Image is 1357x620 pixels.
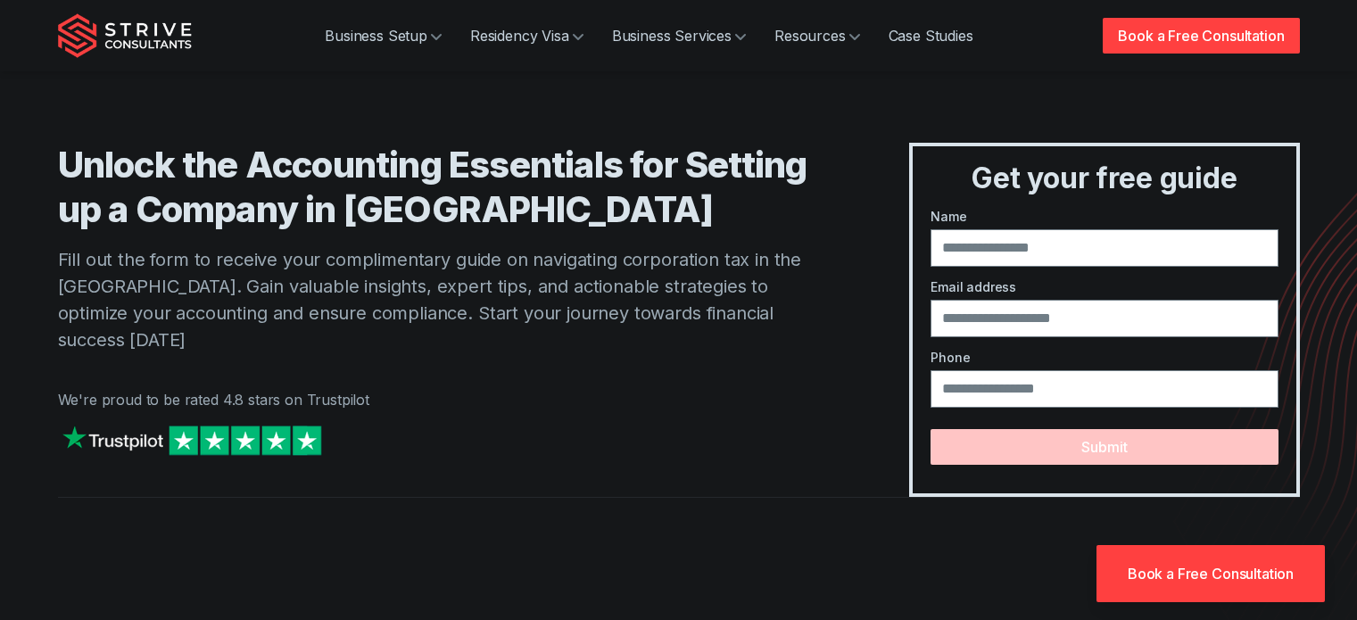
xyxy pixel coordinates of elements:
[598,18,760,54] a: Business Services
[920,161,1288,196] h3: Get your free guide
[310,18,456,54] a: Business Setup
[58,13,192,58] img: Strive Consultants
[931,277,1278,296] label: Email address
[58,389,839,410] p: We're proud to be rated 4.8 stars on Trustpilot
[931,348,1278,367] label: Phone
[58,421,326,459] img: Strive on Trustpilot
[760,18,874,54] a: Resources
[58,143,839,232] h1: Unlock the Accounting Essentials for Setting up a Company in [GEOGRAPHIC_DATA]
[1096,545,1325,602] a: Book a Free Consultation
[456,18,598,54] a: Residency Visa
[1103,18,1299,54] a: Book a Free Consultation
[931,207,1278,226] label: Name
[931,429,1278,465] button: Submit
[874,18,988,54] a: Case Studies
[58,246,839,353] p: Fill out the form to receive your complimentary guide on navigating corporation tax in the [GEOGR...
